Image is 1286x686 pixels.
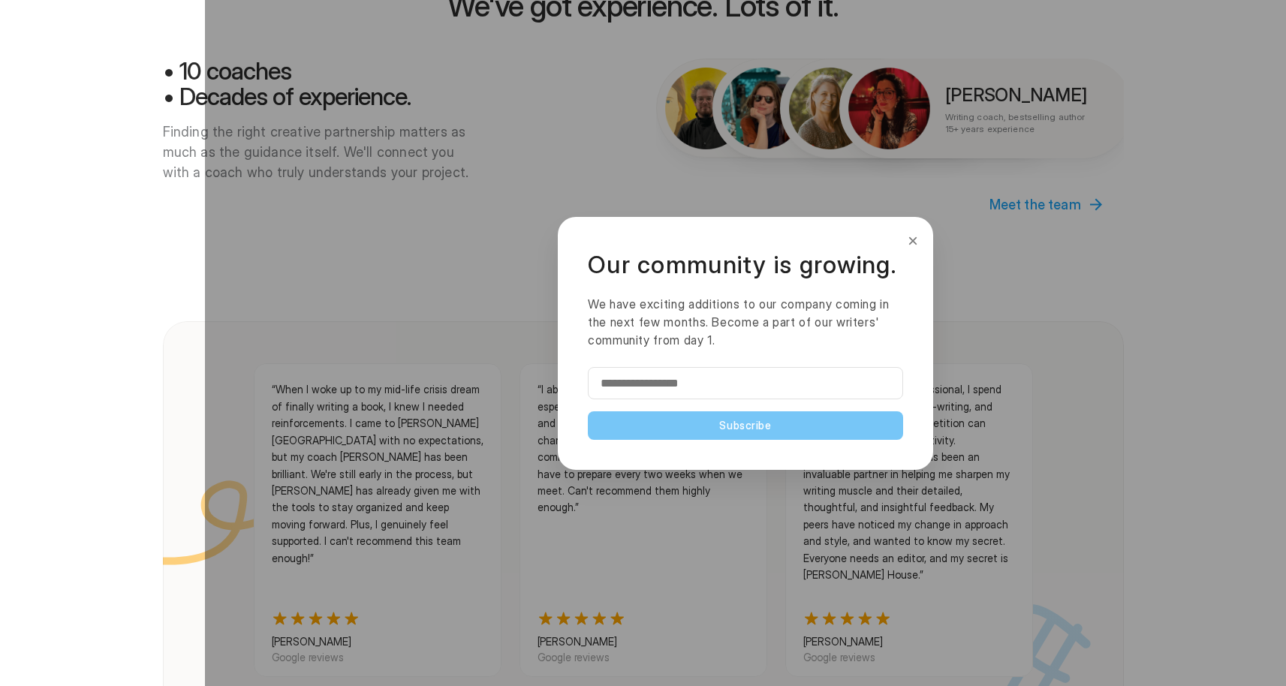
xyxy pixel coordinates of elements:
h2: • 10 coaches • Decades of experience. [163,59,481,109]
button: Subscribe [588,411,903,440]
button: Close popup [905,229,921,253]
p: We have exciting additions to our company coming in the next few months. Become a part of our wri... [588,295,903,349]
h2: Our community is growing. [588,247,903,283]
p: Finding the right creative partnership matters as much as the guidance itself. We'll connect you ... [163,122,481,182]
